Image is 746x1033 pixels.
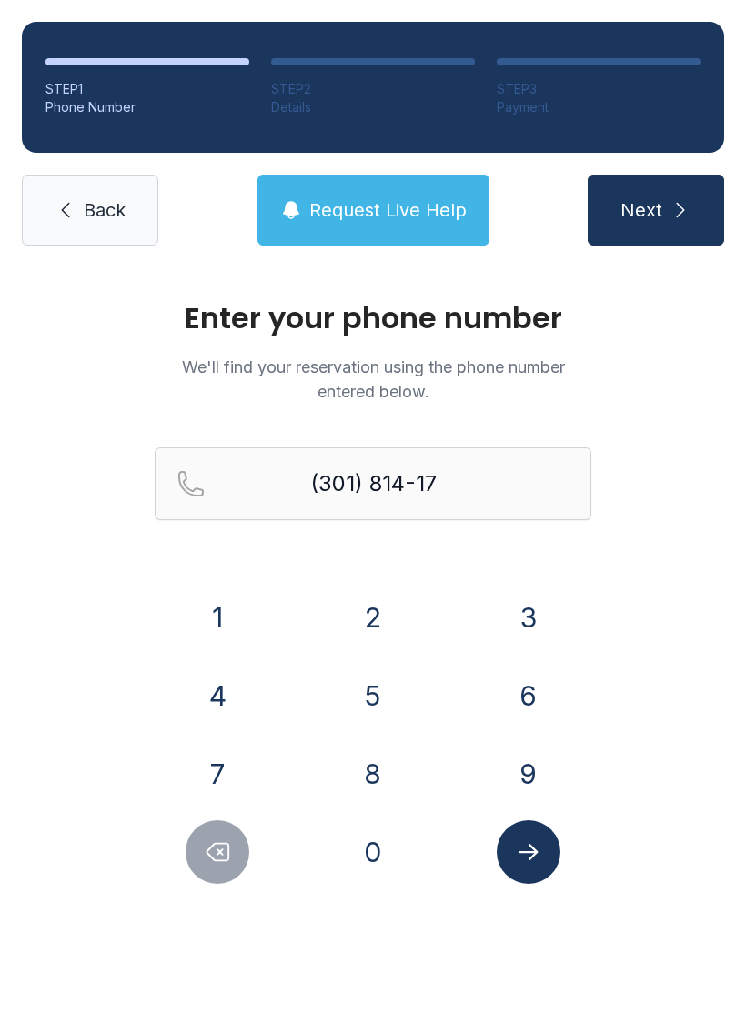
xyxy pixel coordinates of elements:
input: Reservation phone number [155,447,591,520]
button: 9 [497,742,560,806]
button: 5 [341,664,405,727]
button: Delete number [186,820,249,884]
button: 4 [186,664,249,727]
div: Details [271,98,475,116]
div: STEP 1 [45,80,249,98]
span: Back [84,197,126,223]
span: Next [620,197,662,223]
div: Payment [497,98,701,116]
button: 3 [497,586,560,649]
button: 1 [186,586,249,649]
button: 8 [341,742,405,806]
div: STEP 2 [271,80,475,98]
p: We'll find your reservation using the phone number entered below. [155,355,591,404]
div: Phone Number [45,98,249,116]
button: Submit lookup form [497,820,560,884]
button: 0 [341,820,405,884]
div: STEP 3 [497,80,701,98]
h1: Enter your phone number [155,304,591,333]
button: 7 [186,742,249,806]
span: Request Live Help [309,197,467,223]
button: 2 [341,586,405,649]
button: 6 [497,664,560,727]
